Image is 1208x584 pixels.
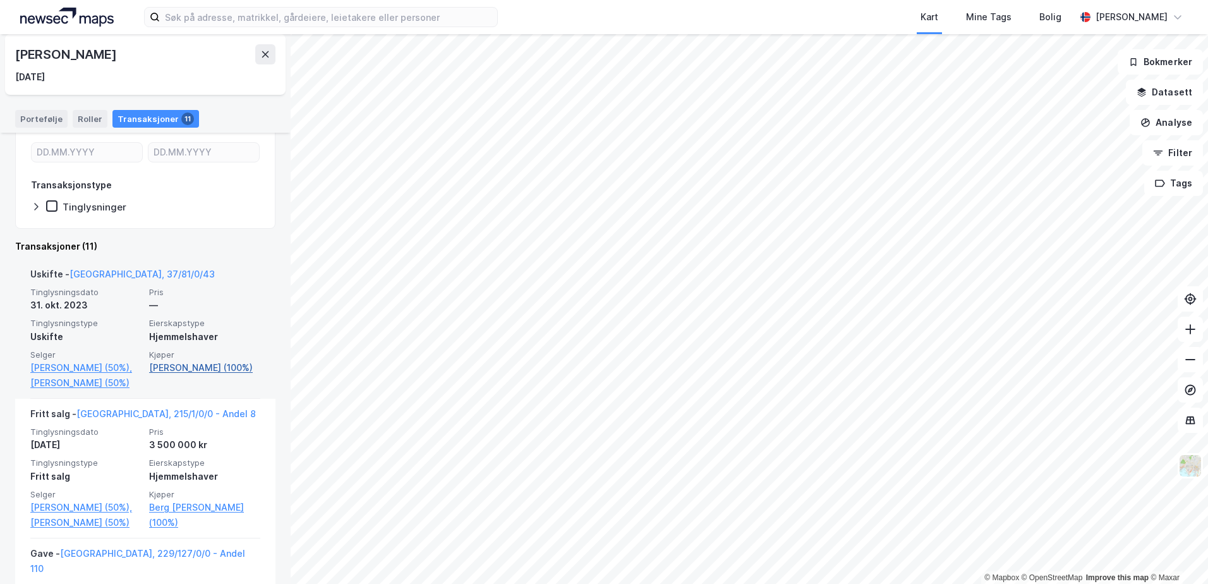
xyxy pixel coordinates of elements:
div: Mine Tags [966,9,1012,25]
button: Datasett [1126,80,1203,105]
div: Roller [73,110,107,128]
div: Kontrollprogram for chat [1145,523,1208,584]
div: Uskifte - [30,267,215,287]
div: Portefølje [15,110,68,128]
span: Tinglysningsdato [30,287,142,298]
a: Mapbox [984,573,1019,582]
span: Tinglysningstype [30,318,142,329]
a: [GEOGRAPHIC_DATA], 37/81/0/43 [69,269,215,279]
div: Hjemmelshaver [149,469,260,484]
div: Fritt salg [30,469,142,484]
div: Fritt salg - [30,406,256,427]
input: DD.MM.YYYY [148,143,259,162]
input: Søk på adresse, matrikkel, gårdeiere, leietakere eller personer [160,8,497,27]
span: Selger [30,489,142,500]
div: Tinglysninger [63,201,126,213]
iframe: Chat Widget [1145,523,1208,584]
div: Bolig [1039,9,1061,25]
div: Gave - [30,546,260,581]
a: [PERSON_NAME] (100%) [149,360,260,375]
div: Kart [921,9,938,25]
div: Transaksjonstype [31,178,112,193]
a: [GEOGRAPHIC_DATA], 215/1/0/0 - Andel 8 [76,408,256,419]
a: OpenStreetMap [1022,573,1083,582]
span: Eierskapstype [149,458,260,468]
button: Bokmerker [1118,49,1203,75]
a: [PERSON_NAME] (50%) [30,515,142,530]
span: Pris [149,287,260,298]
span: Kjøper [149,489,260,500]
div: [PERSON_NAME] [15,44,119,64]
div: Hjemmelshaver [149,329,260,344]
div: Transaksjoner [112,110,199,128]
div: — [149,298,260,313]
div: [PERSON_NAME] [1096,9,1168,25]
div: [DATE] [15,70,45,85]
div: 11 [181,113,194,125]
img: Z [1178,454,1202,478]
div: [DATE] [30,437,142,453]
button: Filter [1142,140,1203,166]
span: Eierskapstype [149,318,260,329]
span: Pris [149,427,260,437]
span: Selger [30,350,142,360]
div: 31. okt. 2023 [30,298,142,313]
span: Tinglysningstype [30,458,142,468]
div: Transaksjoner (11) [15,239,275,254]
div: 3 500 000 kr [149,437,260,453]
a: Berg [PERSON_NAME] (100%) [149,500,260,530]
span: Tinglysningsdato [30,427,142,437]
a: [PERSON_NAME] (50%), [30,360,142,375]
a: [PERSON_NAME] (50%) [30,375,142,391]
a: Improve this map [1086,573,1149,582]
span: Kjøper [149,350,260,360]
button: Analyse [1130,110,1203,135]
div: Uskifte [30,329,142,344]
img: logo.a4113a55bc3d86da70a041830d287a7e.svg [20,8,114,27]
button: Tags [1144,171,1203,196]
a: [GEOGRAPHIC_DATA], 229/127/0/0 - Andel 110 [30,548,245,574]
input: DD.MM.YYYY [32,143,142,162]
a: [PERSON_NAME] (50%), [30,500,142,515]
